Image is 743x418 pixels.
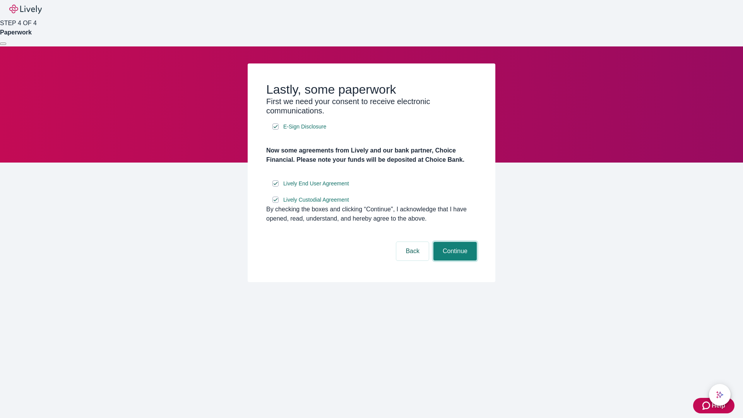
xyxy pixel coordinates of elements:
[396,242,429,260] button: Back
[283,196,349,204] span: Lively Custodial Agreement
[702,401,712,410] svg: Zendesk support icon
[266,82,477,97] h2: Lastly, some paperwork
[693,398,734,413] button: Zendesk support iconHelp
[266,146,477,164] h4: Now some agreements from Lively and our bank partner, Choice Financial. Please note your funds wi...
[712,401,725,410] span: Help
[9,5,42,14] img: Lively
[716,391,724,399] svg: Lively AI Assistant
[709,384,731,406] button: chat
[283,180,349,188] span: Lively End User Agreement
[282,179,351,188] a: e-sign disclosure document
[266,97,477,115] h3: First we need your consent to receive electronic communications.
[283,123,326,131] span: E-Sign Disclosure
[282,195,351,205] a: e-sign disclosure document
[282,122,328,132] a: e-sign disclosure document
[266,205,477,223] div: By checking the boxes and clicking “Continue", I acknowledge that I have opened, read, understand...
[433,242,477,260] button: Continue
